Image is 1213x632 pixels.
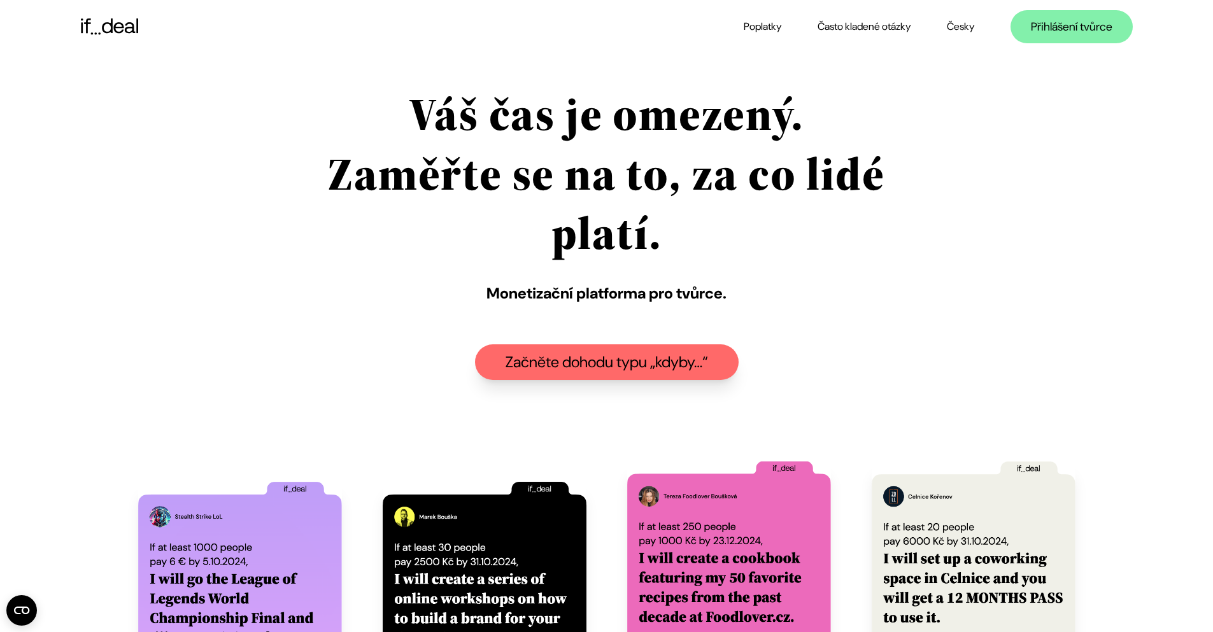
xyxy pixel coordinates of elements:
[486,283,727,303] font: Monetizační platforma pro tvůrce.
[744,20,782,33] a: Poplatky
[947,20,975,33] a: Česky
[475,344,739,380] a: Začněte dohodu typu „kdyby…“
[6,595,37,626] button: Open CMP widget
[1011,10,1133,43] a: Přihlášení tvůrce
[409,82,804,145] font: Váš čas je omezený.
[818,20,911,33] a: Často kladené otázky
[1031,19,1112,34] font: Přihlášení tvůrce
[81,18,138,35] img: pokud...dohoda
[328,142,884,265] font: Zaměřte se na to, za co lidé platí.
[506,352,708,372] font: Začněte dohodu typu „kdyby…“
